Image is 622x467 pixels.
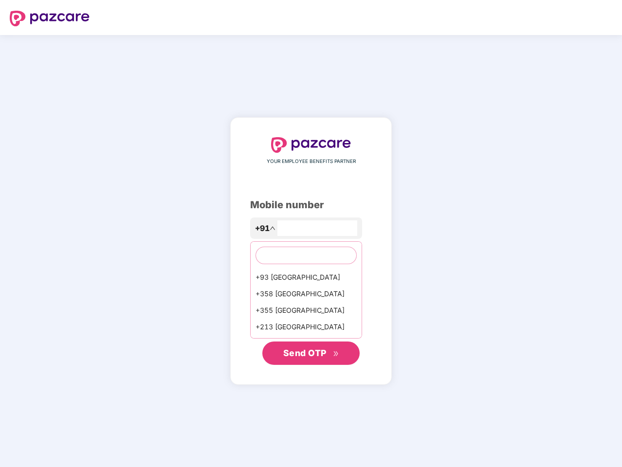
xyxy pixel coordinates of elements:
div: +213 [GEOGRAPHIC_DATA] [251,319,362,335]
img: logo [271,137,351,153]
span: Send OTP [283,348,327,358]
div: +93 [GEOGRAPHIC_DATA] [251,269,362,286]
div: +355 [GEOGRAPHIC_DATA] [251,302,362,319]
div: +358 [GEOGRAPHIC_DATA] [251,286,362,302]
span: +91 [255,222,270,234]
span: double-right [333,351,339,357]
img: logo [10,11,90,26]
span: up [270,225,275,231]
button: Send OTPdouble-right [262,341,360,365]
span: YOUR EMPLOYEE BENEFITS PARTNER [267,158,356,165]
div: +1684 AmericanSamoa [251,335,362,352]
div: Mobile number [250,198,372,213]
